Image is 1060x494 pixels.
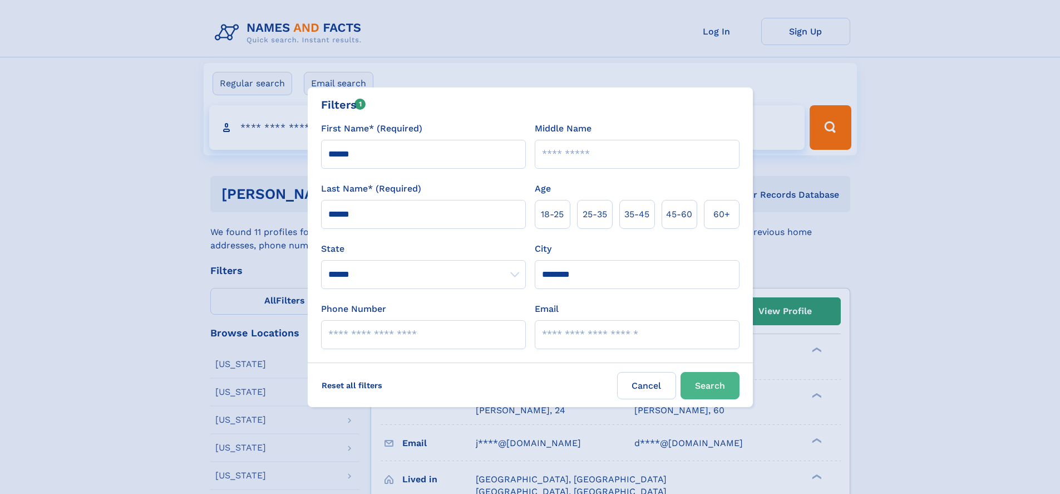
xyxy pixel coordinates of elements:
label: City [535,242,551,256]
label: Middle Name [535,122,591,135]
label: State [321,242,526,256]
span: 18‑25 [541,208,564,221]
button: Search [681,372,739,399]
span: 45‑60 [666,208,692,221]
label: Reset all filters [314,372,390,399]
label: Last Name* (Required) [321,182,421,195]
label: Age [535,182,551,195]
label: Cancel [617,372,676,399]
span: 25‑35 [583,208,607,221]
label: First Name* (Required) [321,122,422,135]
label: Email [535,302,559,316]
span: 60+ [713,208,730,221]
label: Phone Number [321,302,386,316]
div: Filters [321,96,366,113]
span: 35‑45 [624,208,649,221]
